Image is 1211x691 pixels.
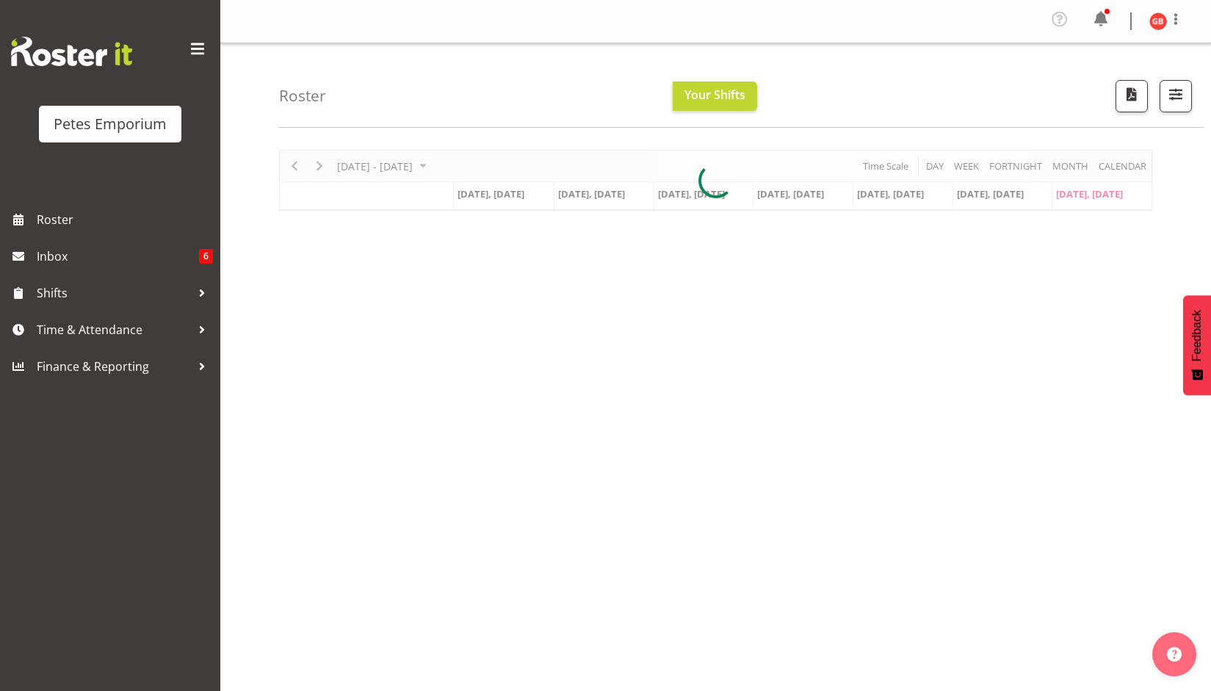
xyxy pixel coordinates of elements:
img: help-xxl-2.png [1167,647,1182,662]
span: Shifts [37,282,191,304]
button: Download a PDF of the roster according to the set date range. [1116,80,1148,112]
button: Feedback - Show survey [1183,295,1211,395]
img: Rosterit website logo [11,37,132,66]
span: Roster [37,209,213,231]
span: Inbox [37,245,199,267]
img: gillian-byford11184.jpg [1149,12,1167,30]
button: Filter Shifts [1160,80,1192,112]
div: Petes Emporium [54,113,167,135]
span: Finance & Reporting [37,355,191,377]
button: Your Shifts [673,82,757,111]
h4: Roster [279,87,326,104]
span: 6 [199,249,213,264]
span: Time & Attendance [37,319,191,341]
span: Feedback [1190,310,1204,361]
span: Your Shifts [684,87,745,103]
